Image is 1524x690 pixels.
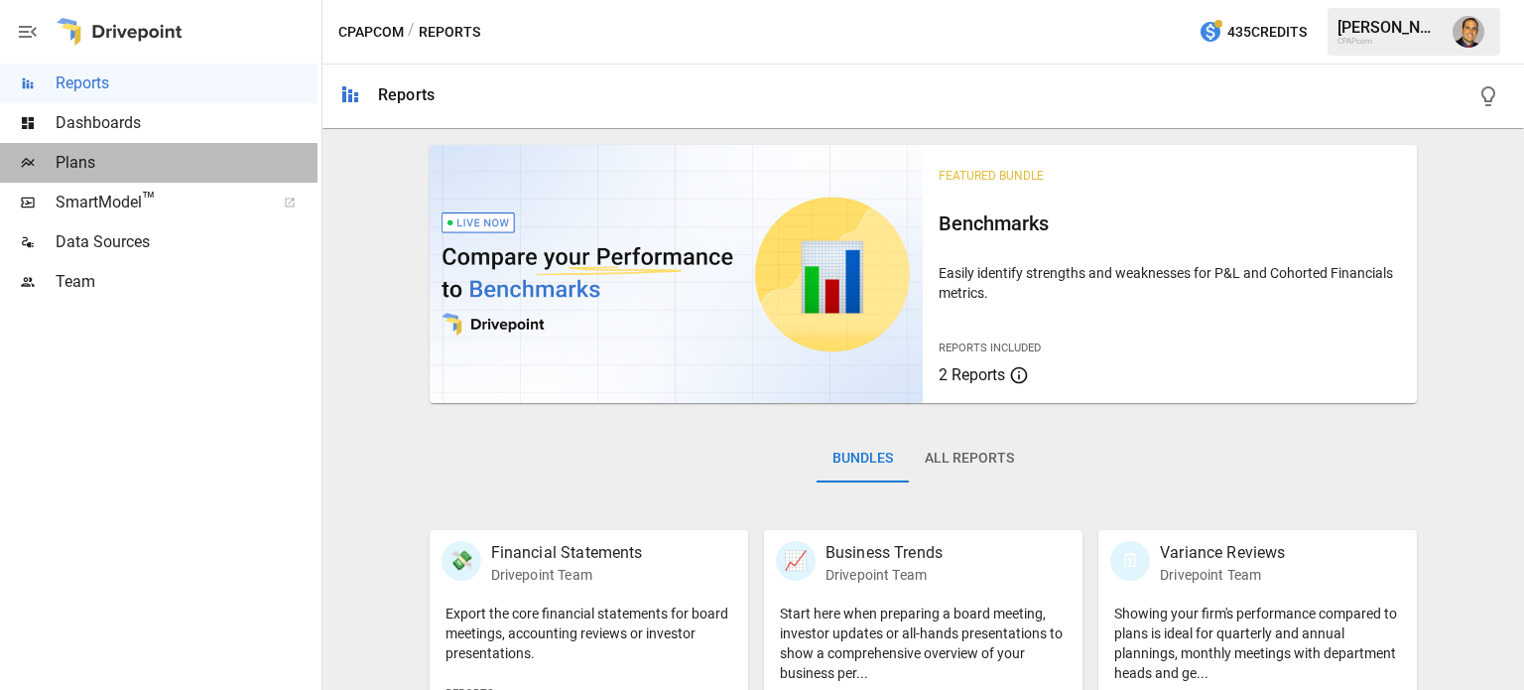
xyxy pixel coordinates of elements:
button: All Reports [909,435,1030,483]
div: CPAPcom [1337,37,1441,46]
p: Start here when preparing a board meeting, investor updates or all-hands presentations to show a ... [780,604,1067,683]
p: Drivepoint Team [491,565,643,585]
span: 2 Reports [939,365,1005,384]
p: Drivepoint Team [825,565,943,585]
button: Tom Gatto [1441,4,1496,60]
img: video thumbnail [430,145,924,403]
p: Export the core financial statements for board meetings, accounting reviews or investor presentat... [445,604,732,663]
span: 435 Credits [1227,20,1307,45]
p: Variance Reviews [1160,541,1285,565]
p: Business Trends [825,541,943,565]
div: 🗓 [1110,541,1150,581]
span: SmartModel [56,191,262,214]
div: [PERSON_NAME] [1337,18,1441,37]
div: 📈 [776,541,816,581]
span: Data Sources [56,230,317,254]
p: Showing your firm's performance compared to plans is ideal for quarterly and annual plannings, mo... [1114,604,1401,683]
button: CPAPcom [338,20,404,45]
div: / [408,20,415,45]
p: Drivepoint Team [1160,565,1285,585]
div: 💸 [442,541,481,581]
span: Plans [56,151,317,175]
p: Easily identify strengths and weaknesses for P&L and Cohorted Financials metrics. [939,263,1401,303]
h6: Benchmarks [939,207,1401,239]
button: Bundles [817,435,909,483]
span: ™ [142,188,156,212]
span: Featured Bundle [939,169,1044,183]
div: Reports [378,85,435,104]
button: 435Credits [1191,14,1315,51]
span: Dashboards [56,111,317,135]
span: Team [56,270,317,294]
p: Financial Statements [491,541,643,565]
span: Reports [56,71,317,95]
span: Reports Included [939,342,1041,354]
img: Tom Gatto [1453,16,1484,48]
